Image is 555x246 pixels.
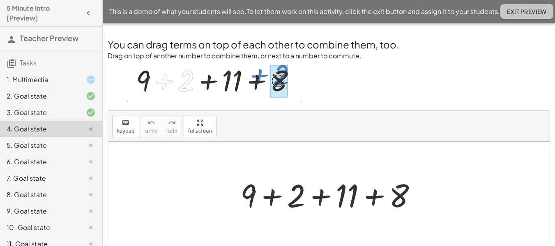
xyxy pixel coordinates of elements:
[108,51,550,61] p: Drag on top of another number to combine them, or next to a number to commute.
[500,4,553,19] button: Exit Preview
[86,91,96,101] i: Task finished and correct.
[7,75,73,85] div: 1. Multimedia
[86,124,96,134] i: Task not started.
[7,108,73,117] div: 3. Goal state
[7,157,73,167] div: 6. Goal state
[20,58,37,67] span: Tasks
[20,33,78,43] span: Teacher Preview
[122,118,129,128] i: keyboard
[507,8,547,15] span: Exit Preview
[86,140,96,150] i: Task not started.
[184,115,216,137] button: fullscreen
[7,124,73,134] div: 4. Goal state
[147,118,155,128] i: undo
[109,7,500,16] span: This is a demo of what your students will see. To let them work on this activity, click the exit ...
[86,157,96,167] i: Task not started.
[108,37,550,51] h2: You can drag terms on top of each other to combine them, too.
[86,190,96,200] i: Task not started.
[7,190,73,200] div: 8. Goal state
[168,118,176,128] i: redo
[86,75,96,85] i: Task started.
[127,61,302,102] img: d4040ace563e843529c1dd7191ea986ae863ca6420d979d6dcd6ba4686acad9b.gif
[7,140,73,150] div: 5. Goal state
[7,3,81,23] h4: 5 Minute Intro [Preview]
[7,91,73,101] div: 2. Goal state
[141,115,162,137] button: undoundo
[117,128,135,134] span: keypad
[145,128,158,134] span: undo
[86,108,96,117] i: Task finished and correct.
[7,223,73,232] div: 10. Goal state
[86,223,96,232] i: Task not started.
[112,115,139,137] button: keyboardkeypad
[188,128,212,134] span: fullscreen
[7,206,73,216] div: 9. Goal state
[162,115,182,137] button: redoredo
[7,173,73,183] div: 7. Goal state
[86,173,96,183] i: Task not started.
[166,128,177,134] span: redo
[86,206,96,216] i: Task not started.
